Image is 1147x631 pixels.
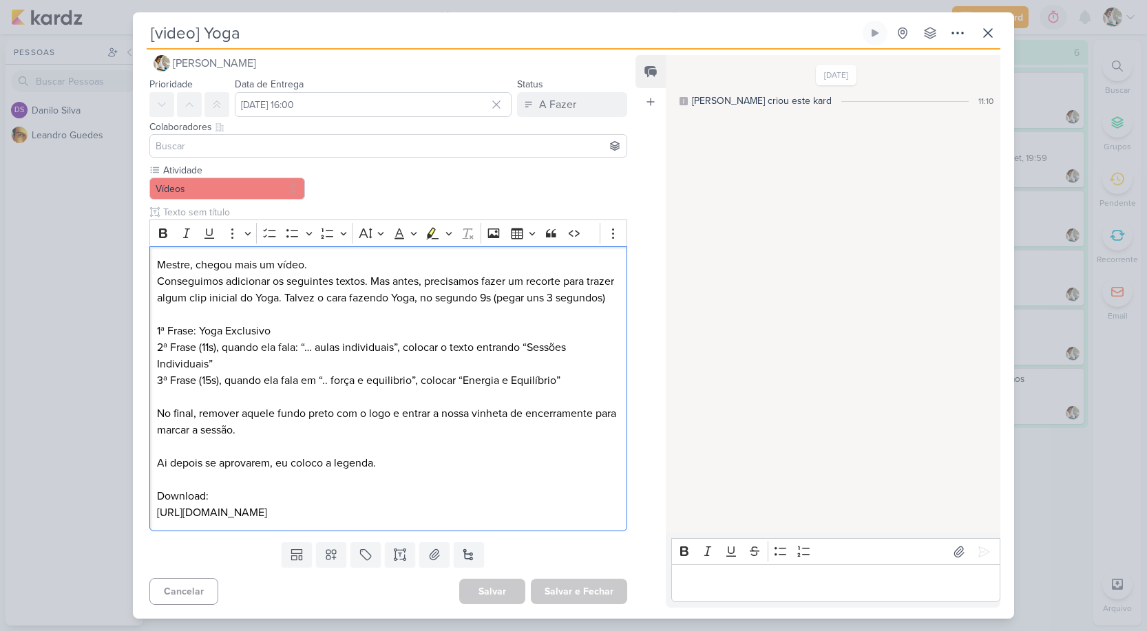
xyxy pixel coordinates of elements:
[157,372,620,389] p: 3ª Frase (15s), quando ela fala em “.. força e equilibrio”, colocar “Energia e Equilíbrio”
[235,92,512,117] input: Select a date
[147,21,860,45] input: Kard Sem Título
[149,246,627,532] div: Editor editing area: main
[149,178,305,200] button: Vídeos
[157,504,620,521] p: [URL][DOMAIN_NAME]
[154,55,170,72] img: Raphael Simas
[692,94,832,108] div: [PERSON_NAME] criou este kard
[173,55,256,72] span: [PERSON_NAME]
[153,138,624,154] input: Buscar
[978,95,993,107] div: 11:10
[539,96,576,113] div: A Fazer
[157,339,620,372] p: 2ª Frase (11s), quando ela fala: “… aulas individuais”, colocar o texto entrando “Sessões Individ...
[162,163,305,178] label: Atividade
[157,488,620,504] p: Download:
[149,78,193,90] label: Prioridade
[157,273,620,306] p: Conseguimos adicionar os seguintes textos. Mas antes, precisamos fazer um recorte para trazer alg...
[517,78,543,90] label: Status
[517,92,627,117] button: A Fazer
[157,257,620,273] p: Mestre, chegou mais um vídeo.
[149,578,218,605] button: Cancelar
[157,323,620,339] p: 1ª Frase: Yoga Exclusivo
[870,28,881,39] div: Ligar relógio
[149,51,627,76] button: [PERSON_NAME]
[157,405,620,438] p: No final, remover aquele fundo preto com o logo e entrar a nossa vinheta de encerramente para mar...
[149,220,627,246] div: Editor toolbar
[160,205,627,220] input: Texto sem título
[235,78,304,90] label: Data de Entrega
[671,564,1000,602] div: Editor editing area: main
[671,538,1000,565] div: Editor toolbar
[149,120,627,134] div: Colaboradores
[157,455,620,471] p: Ai depois se aprovarem, eu coloco a legenda.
